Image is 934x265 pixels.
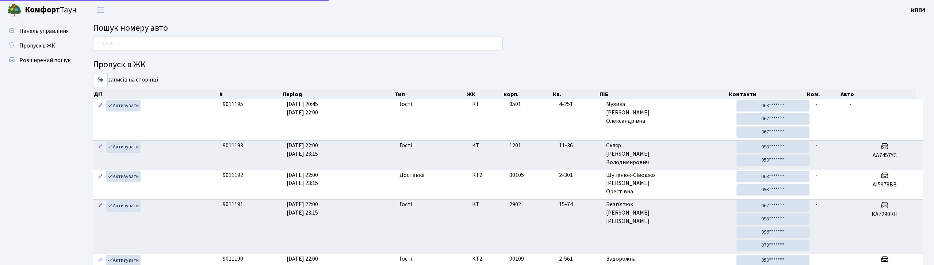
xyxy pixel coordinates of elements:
span: Гості [399,200,412,209]
b: Комфорт [25,4,60,16]
span: 11-36 [559,141,600,150]
a: Розширений пошук [4,53,77,68]
span: 9011190 [223,255,243,263]
span: Музика [PERSON_NAME] Олександрівна [606,100,730,125]
span: - [815,141,818,149]
span: 1201 [509,141,521,149]
span: 2-561 [559,255,600,263]
span: - [815,100,818,108]
th: # [219,89,282,99]
span: Безп'ятюк [PERSON_NAME] [PERSON_NAME] [606,200,730,226]
a: Активувати [106,100,141,111]
span: КТ2 [472,171,504,179]
a: Активувати [106,200,141,212]
button: Переключити навігацію [91,4,110,16]
span: - [815,255,818,263]
th: ЖК [466,89,503,99]
th: Ком. [806,89,840,99]
span: КТ [472,200,504,209]
span: 15-74 [559,200,600,209]
th: Контакти [728,89,806,99]
span: КТ2 [472,255,504,263]
th: Кв. [552,89,599,99]
a: Активувати [106,171,141,182]
span: [DATE] 22:00 [DATE] 23:15 [287,200,318,217]
span: Пропуск в ЖК [19,42,55,50]
span: 9011191 [223,200,243,208]
th: Авто [840,89,916,99]
img: logo.png [7,3,22,18]
a: Панель управління [4,24,77,38]
span: КТ [472,141,504,150]
span: Скляр [PERSON_NAME] Володимирович [606,141,730,167]
th: Дії [93,89,219,99]
span: - [815,200,818,208]
h4: Пропуск в ЖК [93,60,923,70]
span: Пошук номеру авто [93,22,168,34]
span: 2902 [509,200,521,208]
span: Доставка [399,171,425,179]
span: Розширений пошук [19,56,70,64]
span: [DATE] 22:00 [DATE] 23:15 [287,171,318,188]
b: КПП4 [911,6,925,14]
span: [DATE] 20:45 [DATE] 22:00 [287,100,318,117]
span: - [849,100,851,108]
h5: КА7290КН [849,211,920,218]
a: Редагувати [96,141,105,153]
th: Тип [394,89,466,99]
a: Редагувати [96,100,105,111]
a: КПП4 [911,6,925,15]
span: 9011195 [223,100,243,108]
select: записів на сторінці [93,73,108,87]
th: корп. [503,89,552,99]
span: 00105 [509,171,524,179]
span: 9011193 [223,141,243,149]
span: [DATE] 22:00 [DATE] 23:15 [287,141,318,158]
input: Пошук [93,37,503,50]
span: 00109 [509,255,524,263]
a: Редагувати [96,200,105,212]
a: Пропуск в ЖК [4,38,77,53]
span: 4-251 [559,100,600,109]
a: Активувати [106,141,141,153]
span: Таун [25,4,77,16]
h5: AA7457YC [849,152,920,159]
span: 9011192 [223,171,243,179]
span: Панель управління [19,27,69,35]
span: Гості [399,141,412,150]
span: КТ [472,100,504,109]
th: ПІБ [599,89,728,99]
span: Гості [399,100,412,109]
th: Період [282,89,394,99]
span: 0501 [509,100,521,108]
span: 2-301 [559,171,600,179]
span: - [815,171,818,179]
label: записів на сторінці [93,73,158,87]
span: Гості [399,255,412,263]
span: Шупенюк-Сівошко [PERSON_NAME] Орестівна [606,171,730,196]
h5: АІ5978ВВ [849,181,920,188]
a: Редагувати [96,171,105,182]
